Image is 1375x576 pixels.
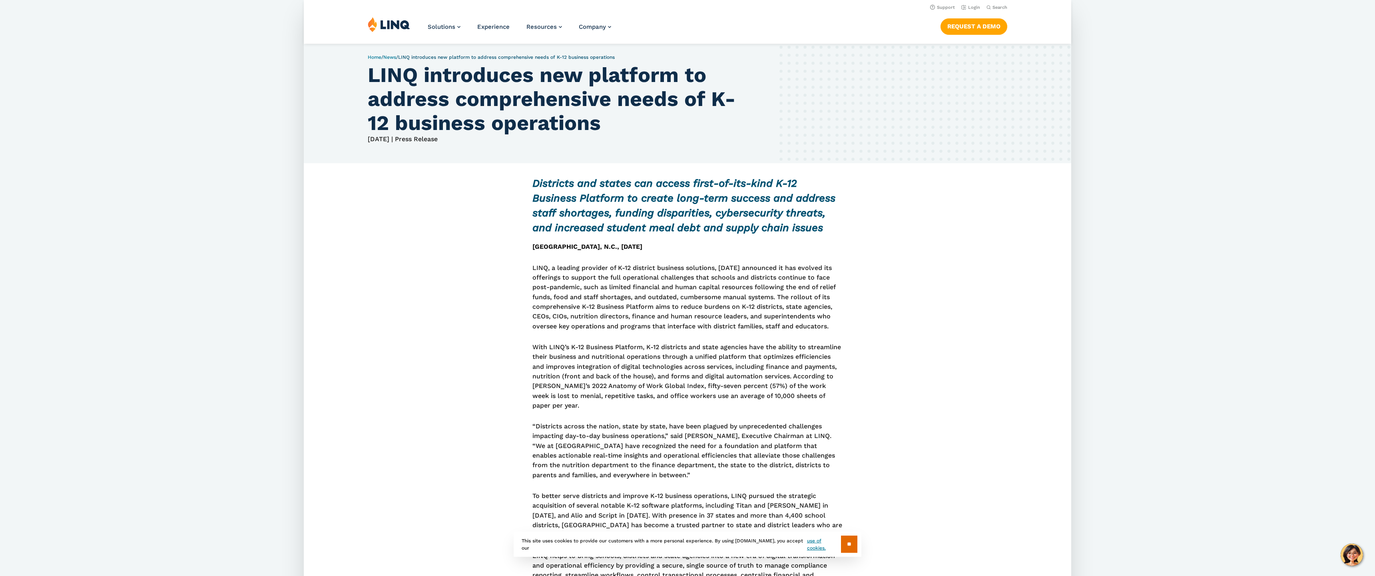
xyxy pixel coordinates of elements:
[532,491,843,540] p: To better serve districts and improve K-12 business operations, LINQ pursued the strategic acquis...
[807,537,841,552] a: use of cookies.
[368,17,410,32] img: LINQ | K‑12 Software
[941,17,1007,34] nav: Button Navigation
[526,23,562,30] a: Resources
[526,23,557,30] span: Resources
[368,54,615,60] span: / /
[428,23,455,30] span: Solutions
[961,5,980,10] a: Login
[398,54,615,60] span: LINQ introduces new platform to address comprehensive needs of K-12 business operations
[428,23,460,30] a: Solutions
[579,23,611,30] a: Company
[477,23,510,30] a: Experience
[532,263,843,331] p: LINQ, a leading provider of K-12 district business solutions, [DATE] announced it has evolved its...
[368,63,751,144] div: [DATE] | Press Release
[532,243,642,250] strong: [GEOGRAPHIC_DATA], N.C., [DATE]
[941,18,1007,34] a: Request a Demo
[428,17,611,43] nav: Primary Navigation
[368,63,751,135] h1: LINQ introduces new platform to address comprehensive needs of K-12 business operations
[1341,544,1363,566] button: Hello, have a question? Let’s chat.
[930,5,955,10] a: Support
[992,5,1007,10] span: Search
[532,422,843,480] p: “Districts across the nation, state by state, have been plagued by unprecedented challenges impac...
[383,54,396,60] a: News
[532,342,843,410] p: With LINQ’s K-12 Business Platform, K-12 districts and state agencies have the ability to streaml...
[304,2,1071,11] nav: Utility Navigation
[368,54,381,60] a: Home
[579,23,606,30] span: Company
[532,177,835,234] em: Districts and states can access first-of-its-kind K-12 Business Platform to create long-term succ...
[986,4,1007,10] button: Open Search Bar
[514,532,861,557] div: This site uses cookies to provide our customers with a more personal experience. By using [DOMAIN...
